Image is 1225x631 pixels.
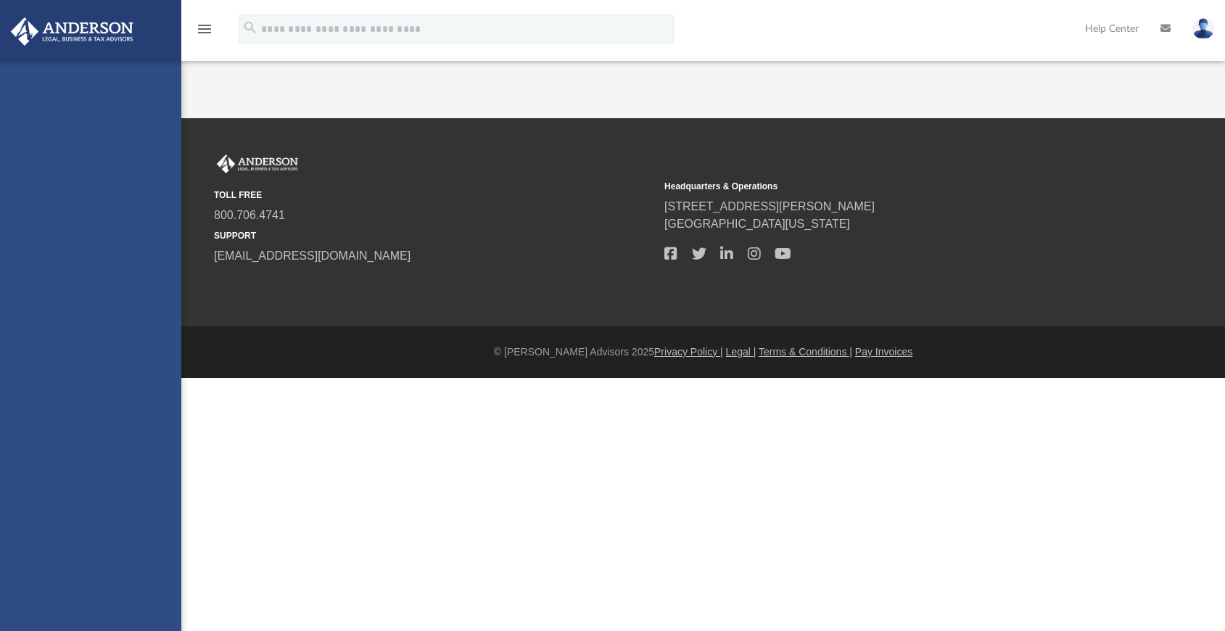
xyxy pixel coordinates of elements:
[759,346,852,358] a: Terms & Conditions |
[214,249,411,262] a: [EMAIL_ADDRESS][DOMAIN_NAME]
[181,345,1225,360] div: © [PERSON_NAME] Advisors 2025
[664,200,875,213] a: [STREET_ADDRESS][PERSON_NAME]
[196,20,213,38] i: menu
[654,346,723,358] a: Privacy Policy |
[242,20,258,36] i: search
[7,17,138,46] img: Anderson Advisors Platinum Portal
[664,180,1105,193] small: Headquarters & Operations
[196,28,213,38] a: menu
[214,209,285,221] a: 800.706.4741
[664,218,850,230] a: [GEOGRAPHIC_DATA][US_STATE]
[1192,18,1214,39] img: User Pic
[726,346,756,358] a: Legal |
[214,154,301,173] img: Anderson Advisors Platinum Portal
[214,229,654,242] small: SUPPORT
[855,346,912,358] a: Pay Invoices
[214,189,654,202] small: TOLL FREE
